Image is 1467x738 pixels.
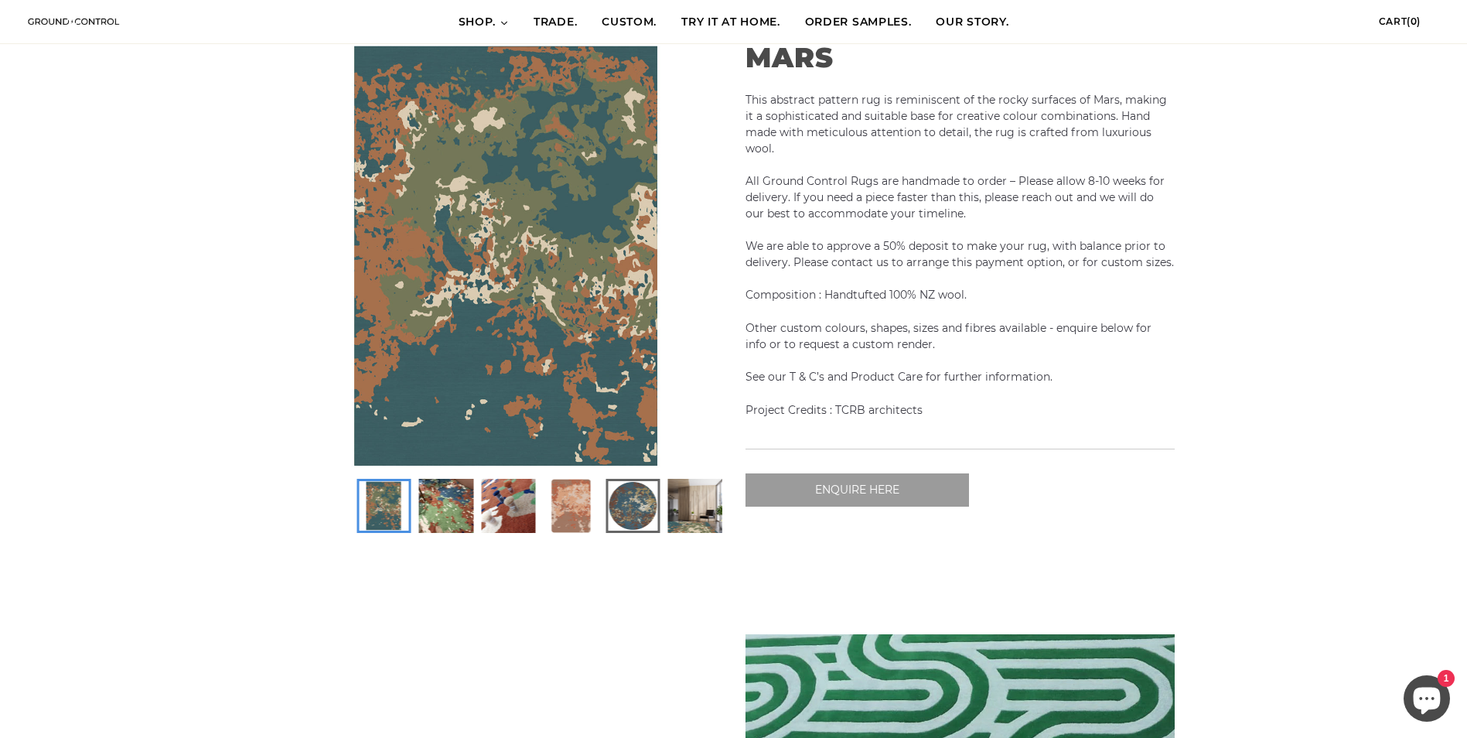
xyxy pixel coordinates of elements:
span: This abstract pattern rug is reminiscent of the rocky surfaces of Mars, making it a sophisticated... [745,93,1174,302]
span: CUSTOM. [602,15,657,30]
img: MARS [481,479,535,533]
img: MARS [667,479,722,533]
img: MARS [608,481,657,531]
span: 0 [1411,15,1418,27]
a: CUSTOM. [589,1,669,44]
span: SHOP. [459,15,496,30]
h3: MARS [745,42,1175,74]
span: TRY IT AT HOME. [681,15,780,30]
button: ENQUIRE HERE [745,473,969,507]
img: MARS [543,479,597,533]
span: TRADE. [534,15,577,30]
span: Other custom colours, shapes, sizes and fibres available - enquire below for info or to request a... [745,321,1151,384]
img: MARS [293,42,722,471]
span: ENQUIRE HERE [815,483,899,497]
span: ORDER SAMPLES. [805,15,912,30]
inbox-online-store-chat: Shopify online store chat [1399,675,1455,726]
a: OUR STORY. [923,1,1021,44]
img: MARS [418,479,473,533]
a: Cart(0) [1379,15,1444,27]
a: SHOP. [446,1,522,44]
span: OUR STORY. [936,15,1008,30]
a: TRADE. [521,1,589,44]
a: ORDER SAMPLES. [793,1,924,44]
img: MARS [359,481,408,531]
a: TRY IT AT HOME. [669,1,793,44]
span: Cart [1379,15,1407,27]
span: Project Credits : TCRB architects [745,403,923,417]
